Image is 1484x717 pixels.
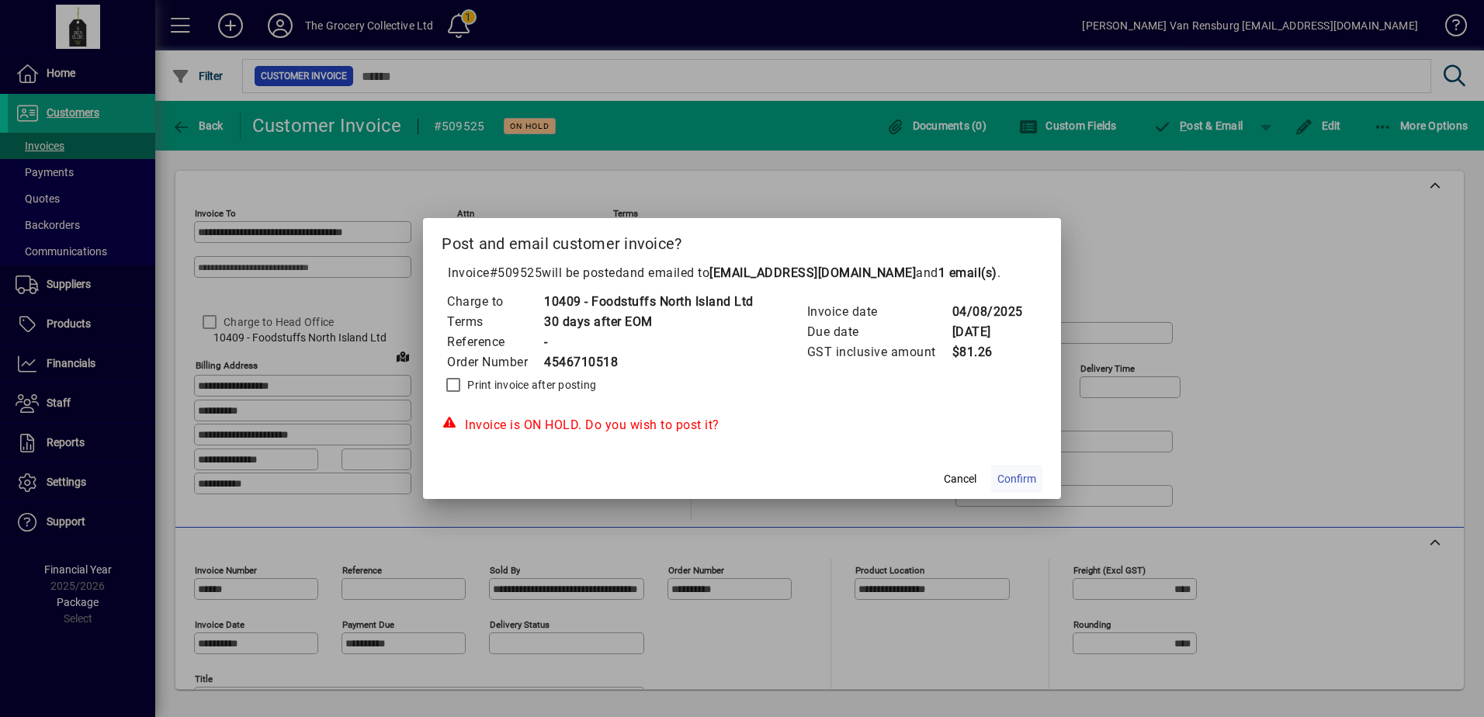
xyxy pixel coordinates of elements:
[806,322,952,342] td: Due date
[423,218,1061,263] h2: Post and email customer invoice?
[446,352,543,372] td: Order Number
[916,265,997,280] span: and
[991,465,1042,493] button: Confirm
[490,265,543,280] span: #509525
[543,292,754,312] td: 10409 - Foodstuffs North Island Ltd
[709,265,916,280] b: [EMAIL_ADDRESS][DOMAIN_NAME]
[952,342,1023,362] td: $81.26
[543,352,754,372] td: 4546710518
[442,264,1042,282] p: Invoice will be posted .
[543,312,754,332] td: 30 days after EOM
[952,302,1023,322] td: 04/08/2025
[446,312,543,332] td: Terms
[806,342,952,362] td: GST inclusive amount
[938,265,997,280] b: 1 email(s)
[622,265,997,280] span: and emailed to
[935,465,985,493] button: Cancel
[997,471,1036,487] span: Confirm
[952,322,1023,342] td: [DATE]
[543,332,754,352] td: -
[464,377,596,393] label: Print invoice after posting
[446,292,543,312] td: Charge to
[446,332,543,352] td: Reference
[806,302,952,322] td: Invoice date
[944,471,976,487] span: Cancel
[442,416,1042,435] div: Invoice is ON HOLD. Do you wish to post it?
